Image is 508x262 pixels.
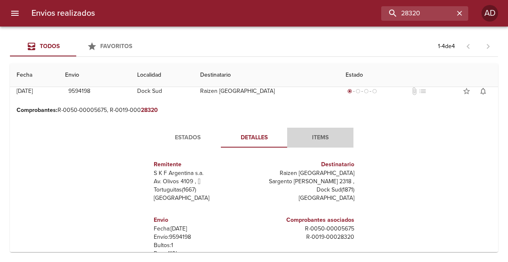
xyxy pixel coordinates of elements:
div: [DATE] [17,87,33,95]
p: [GEOGRAPHIC_DATA] [154,194,251,202]
span: Todos [40,43,60,50]
em: 28320 [141,107,158,114]
button: menu [5,3,25,23]
span: Pagina anterior [458,42,478,50]
span: radio_button_unchecked [372,89,377,94]
p: S K F Argentina s.a. [154,169,251,177]
span: No tiene documentos adjuntos [410,87,418,95]
button: Agregar a favoritos [458,83,475,99]
span: Items [292,133,348,143]
th: Localidad [131,63,194,87]
div: Tabs detalle de guia [155,128,353,148]
span: Pagina siguiente [478,36,498,56]
div: AD [481,5,498,22]
p: Peso: 110 kg [154,250,251,258]
p: Dock Sud ( 1871 ) [257,186,354,194]
div: Tabs Envios [10,36,143,56]
div: Abrir información de usuario [481,5,498,22]
p: Envío: 9594198 [154,233,251,241]
input: buscar [381,6,454,21]
th: Fecha [10,63,58,87]
span: radio_button_unchecked [356,89,360,94]
button: 9594198 [65,84,94,99]
span: Estados [160,133,216,143]
p: 1 - 4 de 4 [438,42,455,51]
td: Dock Sud [131,76,194,106]
span: star_border [462,87,471,95]
p: R - 0019 - 00028320 [257,233,354,241]
span: Favoritos [100,43,132,50]
p: Bultos: 1 [154,241,251,250]
span: 9594198 [68,86,90,97]
span: No tiene pedido asociado [418,87,427,95]
span: radio_button_unchecked [364,89,369,94]
span: radio_button_checked [347,89,352,94]
button: Activar notificaciones [475,83,491,99]
th: Destinatario [194,63,339,87]
th: Envio [58,63,131,87]
h6: Comprobantes asociados [257,216,354,225]
span: Detalles [226,133,282,143]
p: Fecha: [DATE] [154,225,251,233]
p: R-0050-00005675, R-0019-000 [17,106,491,114]
p: Av. Olivos 4109 ,   [154,177,251,186]
p: Tortuguitas ( 1667 ) [154,186,251,194]
p: R - 0050 - 00005675 [257,225,354,233]
td: Raizen [GEOGRAPHIC_DATA] [194,76,339,106]
th: Estado [339,63,498,87]
h6: Destinatario [257,160,354,169]
p: Raizen [GEOGRAPHIC_DATA] [257,169,354,177]
h6: Envios realizados [31,7,95,20]
span: notifications_none [479,87,487,95]
h6: Envio [154,216,251,225]
h6: Remitente [154,160,251,169]
p: [GEOGRAPHIC_DATA] [257,194,354,202]
div: Generado [346,87,379,95]
b: Comprobantes : [17,107,58,114]
p: Sargento [PERSON_NAME] 2318 , [257,177,354,186]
